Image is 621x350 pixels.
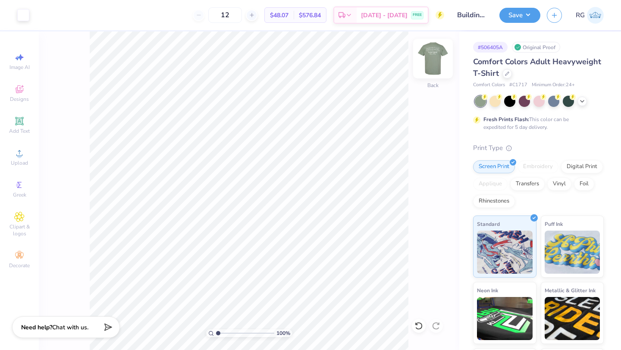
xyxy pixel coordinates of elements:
button: Save [499,8,540,23]
span: Comfort Colors [473,81,505,89]
div: Embroidery [517,160,558,173]
span: FREE [413,12,422,18]
strong: Need help? [21,323,52,331]
span: Decorate [9,262,30,269]
span: Minimum Order: 24 + [532,81,575,89]
span: Puff Ink [545,219,563,228]
div: Back [427,81,439,89]
span: Metallic & Glitter Ink [545,286,596,295]
span: Neon Ink [477,286,498,295]
div: Original Proof [512,42,560,53]
span: $576.84 [299,11,321,20]
span: Greek [13,191,26,198]
div: Print Type [473,143,604,153]
span: RG [576,10,585,20]
div: # 506405A [473,42,508,53]
span: Clipart & logos [4,223,34,237]
a: RG [576,7,604,24]
div: This color can be expedited for 5 day delivery. [483,116,590,131]
div: Transfers [510,178,545,191]
span: # C1717 [509,81,527,89]
img: Puff Ink [545,231,600,274]
input: – – [208,7,242,23]
div: Vinyl [547,178,571,191]
div: Rhinestones [473,195,515,208]
span: Designs [10,96,29,103]
span: 100 % [276,329,290,337]
img: Metallic & Glitter Ink [545,297,600,340]
span: Chat with us. [52,323,88,331]
img: Standard [477,231,533,274]
input: Untitled Design [451,6,493,24]
img: Riddhi Gattani [587,7,604,24]
div: Applique [473,178,508,191]
span: Comfort Colors Adult Heavyweight T-Shirt [473,56,601,78]
span: Standard [477,219,500,228]
strong: Fresh Prints Flash: [483,116,529,123]
div: Digital Print [561,160,603,173]
img: Back [416,41,450,76]
div: Screen Print [473,160,515,173]
span: $48.07 [270,11,289,20]
span: [DATE] - [DATE] [361,11,408,20]
span: Upload [11,159,28,166]
span: Add Text [9,128,30,134]
img: Neon Ink [477,297,533,340]
div: Foil [574,178,594,191]
span: Image AI [9,64,30,71]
